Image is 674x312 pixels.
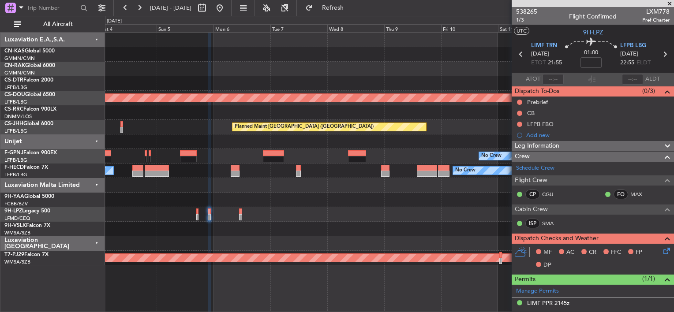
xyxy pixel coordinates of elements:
[527,120,554,128] div: LFPB FBO
[4,171,27,178] a: LFPB/LBG
[514,27,529,35] button: UTC
[23,21,93,27] span: All Aircraft
[100,24,157,32] div: Sat 4
[543,248,552,257] span: MF
[526,75,540,84] span: ATOT
[515,234,599,244] span: Dispatch Checks and Weather
[4,78,23,83] span: CS-DTR
[642,7,670,16] span: LXM778
[4,150,57,156] a: F-GPNJFalcon 900EX
[4,107,56,112] a: CS-RRCFalcon 900LX
[516,287,559,296] a: Manage Permits
[515,141,559,151] span: Leg Information
[531,41,557,50] span: LIMF TRN
[620,41,646,50] span: LFPB LBG
[4,201,28,207] a: FCBB/BZV
[235,120,374,134] div: Planned Maint [GEOGRAPHIC_DATA] ([GEOGRAPHIC_DATA])
[441,24,498,32] div: Fri 10
[525,219,540,228] div: ISP
[4,63,25,68] span: CN-RAK
[4,92,25,97] span: CS-DOU
[4,78,53,83] a: CS-DTRFalcon 2000
[526,131,670,139] div: Add new
[611,248,621,257] span: FFC
[531,50,549,59] span: [DATE]
[542,219,562,227] a: SMA
[4,121,23,126] span: CS-JHH
[645,75,660,84] span: ALDT
[566,248,574,257] span: AC
[543,261,551,270] span: DP
[630,190,650,198] a: MAX
[589,248,596,257] span: CR
[4,150,23,156] span: F-GPNJ
[4,194,24,199] span: 9H-YAA
[516,164,554,173] a: Schedule Crew
[584,48,598,57] span: 01:00
[4,107,23,112] span: CS-RRC
[543,74,564,85] input: --:--
[4,208,50,214] a: 9H-LPZLegacy 500
[4,208,22,214] span: 9H-LPZ
[4,223,26,228] span: 9H-VSLK
[527,98,548,106] div: Prebrief
[498,24,555,32] div: Sat 11
[301,1,354,15] button: Refresh
[4,113,32,120] a: DNMM/LOS
[455,164,476,177] div: No Crew
[150,4,191,12] span: [DATE] - [DATE]
[542,190,562,198] a: CGU
[515,204,548,215] span: Cabin Crew
[4,55,35,62] a: GMMN/CMN
[4,84,27,91] a: LFPB/LBG
[481,149,502,163] div: No Crew
[4,215,30,222] a: LFMD/CEQ
[4,223,50,228] a: 9H-VSLKFalcon 7X
[4,63,55,68] a: CN-RAKGlobal 6000
[569,12,617,21] div: Flight Confirmed
[548,59,562,67] span: 21:55
[637,59,651,67] span: ELDT
[515,175,547,186] span: Flight Crew
[4,259,30,265] a: WMSA/SZB
[4,165,48,170] a: F-HECDFalcon 7X
[583,28,603,37] span: 9H-LPZ
[531,59,546,67] span: ETOT
[384,24,441,32] div: Thu 9
[516,16,537,24] span: 1/3
[157,24,213,32] div: Sun 5
[4,99,27,105] a: LFPB/LBG
[4,252,49,257] a: T7-PJ29Falcon 7X
[516,7,537,16] span: 538265
[515,275,535,285] span: Permits
[642,16,670,24] span: Pref Charter
[4,48,25,54] span: CN-KAS
[107,18,122,25] div: [DATE]
[4,70,35,76] a: GMMN/CMN
[4,165,24,170] span: F-HECD
[527,109,535,117] div: CB
[270,24,327,32] div: Tue 7
[4,121,53,126] a: CS-JHHGlobal 6000
[527,299,569,307] div: LIMF PPR 2145z
[525,189,540,199] div: CP
[4,230,30,236] a: WMSA/SZB
[642,274,655,283] span: (1/1)
[642,86,655,96] span: (0/3)
[4,128,27,134] a: LFPB/LBG
[614,189,628,199] div: FO
[620,50,638,59] span: [DATE]
[4,48,55,54] a: CN-KASGlobal 5000
[10,17,96,31] button: All Aircraft
[327,24,384,32] div: Wed 8
[27,1,78,15] input: Trip Number
[636,248,642,257] span: FP
[620,59,634,67] span: 22:55
[4,194,54,199] a: 9H-YAAGlobal 5000
[4,157,27,163] a: LFPB/LBG
[515,152,530,162] span: Crew
[4,252,24,257] span: T7-PJ29
[213,24,270,32] div: Mon 6
[4,92,55,97] a: CS-DOUGlobal 6500
[315,5,352,11] span: Refresh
